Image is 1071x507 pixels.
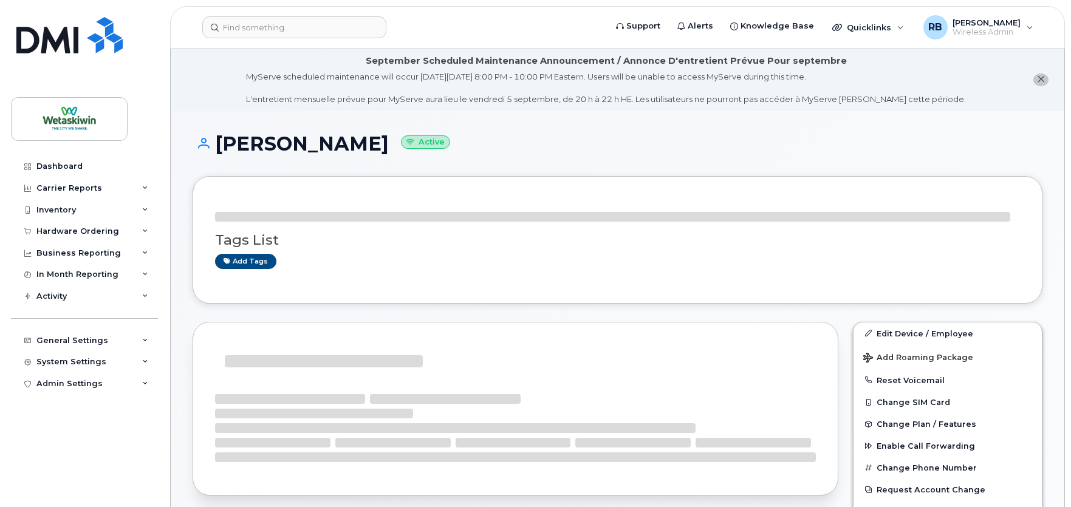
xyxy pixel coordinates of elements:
[246,71,966,105] div: MyServe scheduled maintenance will occur [DATE][DATE] 8:00 PM - 10:00 PM Eastern. Users will be u...
[366,55,847,67] div: September Scheduled Maintenance Announcement / Annonce D'entretient Prévue Pour septembre
[863,353,973,364] span: Add Roaming Package
[877,420,976,429] span: Change Plan / Features
[854,457,1042,478] button: Change Phone Number
[1033,73,1049,86] button: close notification
[854,322,1042,344] a: Edit Device / Employee
[401,135,450,149] small: Active
[193,133,1042,154] h1: [PERSON_NAME]
[215,233,1020,248] h3: Tags List
[854,391,1042,413] button: Change SIM Card
[215,254,276,269] a: Add tags
[854,478,1042,500] button: Request Account Change
[854,413,1042,435] button: Change Plan / Features
[854,369,1042,391] button: Reset Voicemail
[877,441,975,451] span: Enable Call Forwarding
[854,435,1042,457] button: Enable Call Forwarding
[854,344,1042,369] button: Add Roaming Package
